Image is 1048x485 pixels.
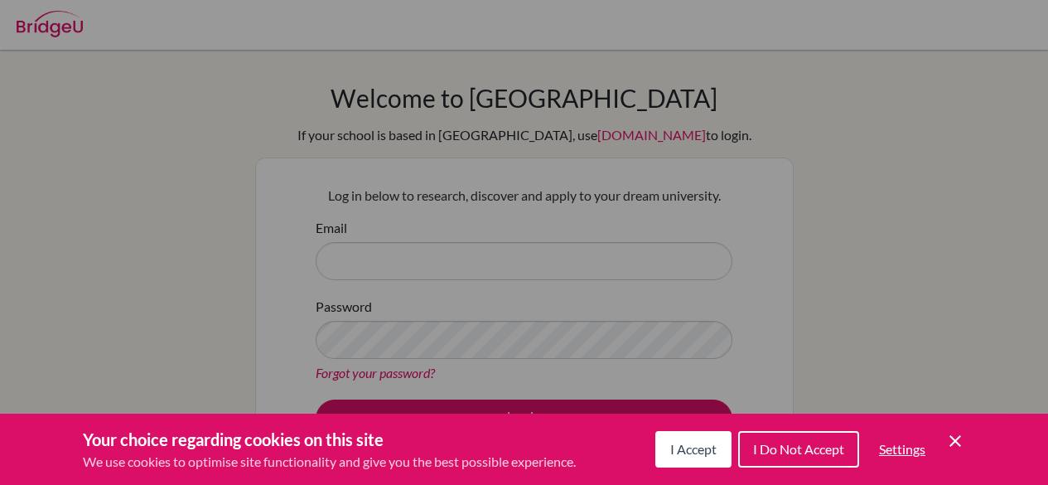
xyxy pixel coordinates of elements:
[753,441,844,457] span: I Do Not Accept
[879,441,925,457] span: Settings
[866,433,939,466] button: Settings
[83,452,576,472] p: We use cookies to optimise site functionality and give you the best possible experience.
[945,431,965,451] button: Save and close
[655,431,732,468] button: I Accept
[738,431,859,468] button: I Do Not Accept
[670,441,717,457] span: I Accept
[83,427,576,452] h3: Your choice regarding cookies on this site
